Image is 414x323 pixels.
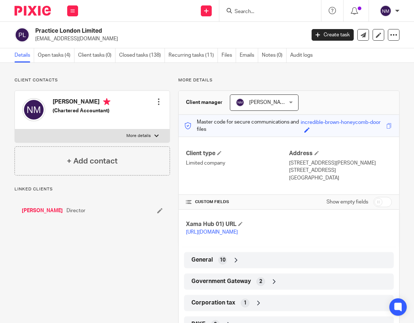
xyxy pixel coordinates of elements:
[186,230,238,235] a: [URL][DOMAIN_NAME]
[249,100,289,105] span: [PERSON_NAME]
[126,133,151,139] p: More details
[186,99,223,106] h3: Client manager
[186,150,289,157] h4: Client type
[244,299,247,307] span: 1
[22,207,63,214] a: [PERSON_NAME]
[289,174,392,182] p: [GEOGRAPHIC_DATA]
[15,48,34,62] a: Details
[66,207,85,214] span: Director
[35,35,301,43] p: [EMAIL_ADDRESS][DOMAIN_NAME]
[186,221,289,228] h4: Xama Hub 01) URL
[35,27,248,35] h2: Practice London Limited
[38,48,74,62] a: Open tasks (4)
[326,198,368,206] label: Show empty fields
[169,48,218,62] a: Recurring tasks (11)
[289,160,392,167] p: [STREET_ADDRESS][PERSON_NAME]
[53,107,110,114] h5: (Chartered Accountant)
[234,9,299,15] input: Search
[236,98,244,107] img: svg%3E
[22,98,45,121] img: svg%3E
[186,199,289,205] h4: CUSTOM FIELDS
[191,278,251,285] span: Government Gateway
[262,48,287,62] a: Notes (0)
[15,186,170,192] p: Linked clients
[222,48,236,62] a: Files
[15,77,170,83] p: Client contacts
[178,77,399,83] p: More details
[78,48,115,62] a: Client tasks (0)
[380,5,391,17] img: svg%3E
[290,48,316,62] a: Audit logs
[220,257,226,264] span: 10
[186,160,289,167] p: Limited company
[312,29,354,41] a: Create task
[240,48,258,62] a: Emails
[289,167,392,174] p: [STREET_ADDRESS]
[184,118,301,133] p: Master code for secure communications and files
[103,98,110,105] i: Primary
[191,299,235,307] span: Corporation tax
[15,27,30,43] img: svg%3E
[53,98,110,107] h4: [PERSON_NAME]
[119,48,165,62] a: Closed tasks (138)
[301,119,381,127] div: incredible-brown-honeycomb-door
[67,156,118,167] h4: + Add contact
[259,278,262,285] span: 2
[289,150,392,157] h4: Address
[15,6,51,16] img: Pixie
[191,256,213,264] span: General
